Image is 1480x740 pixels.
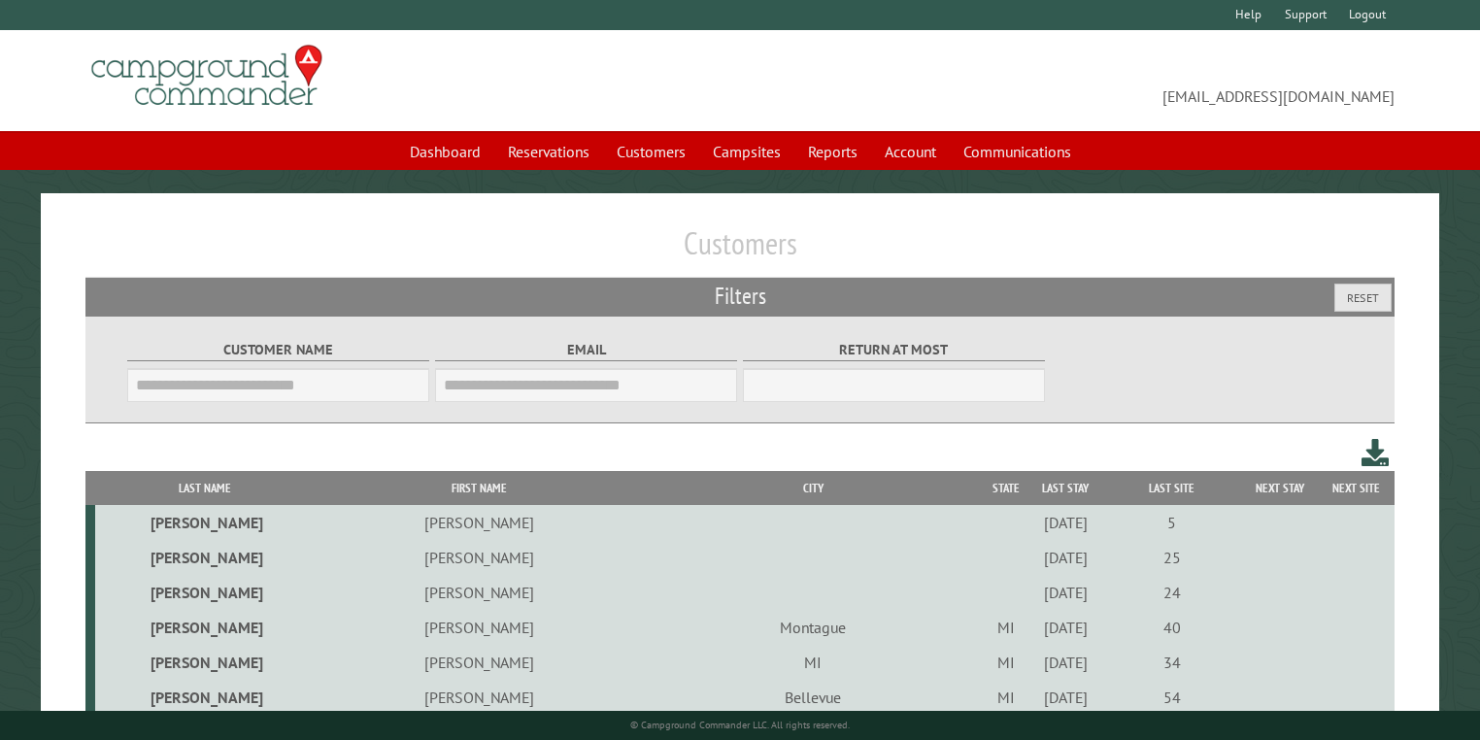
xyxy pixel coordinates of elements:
[85,224,1396,278] h1: Customers
[1101,680,1242,715] td: 54
[644,471,983,505] th: City
[1032,513,1098,532] div: [DATE]
[983,471,1029,505] th: State
[315,645,644,680] td: [PERSON_NAME]
[315,540,644,575] td: [PERSON_NAME]
[983,680,1029,715] td: MI
[315,575,644,610] td: [PERSON_NAME]
[1029,471,1101,505] th: Last Stay
[743,339,1045,361] label: Return at most
[95,540,315,575] td: [PERSON_NAME]
[644,645,983,680] td: MI
[1032,653,1098,672] div: [DATE]
[983,610,1029,645] td: MI
[95,680,315,715] td: [PERSON_NAME]
[644,680,983,715] td: Bellevue
[315,505,644,540] td: [PERSON_NAME]
[1032,688,1098,707] div: [DATE]
[127,339,429,361] label: Customer Name
[435,339,737,361] label: Email
[1242,471,1317,505] th: Next Stay
[1101,645,1242,680] td: 34
[1032,548,1098,567] div: [DATE]
[1101,505,1242,540] td: 5
[85,38,328,114] img: Campground Commander
[95,575,315,610] td: [PERSON_NAME]
[95,610,315,645] td: [PERSON_NAME]
[1101,610,1242,645] td: 40
[1032,618,1098,637] div: [DATE]
[796,133,869,170] a: Reports
[95,645,315,680] td: [PERSON_NAME]
[315,680,644,715] td: [PERSON_NAME]
[630,719,850,731] small: © Campground Commander LLC. All rights reserved.
[983,645,1029,680] td: MI
[95,471,315,505] th: Last Name
[1334,284,1392,312] button: Reset
[315,471,644,505] th: First Name
[95,505,315,540] td: [PERSON_NAME]
[1101,471,1242,505] th: Last Site
[1101,575,1242,610] td: 24
[1032,583,1098,602] div: [DATE]
[315,610,644,645] td: [PERSON_NAME]
[1317,471,1395,505] th: Next Site
[701,133,792,170] a: Campsites
[1362,435,1390,471] a: Download this customer list (.csv)
[496,133,601,170] a: Reservations
[740,53,1395,108] span: [EMAIL_ADDRESS][DOMAIN_NAME]
[605,133,697,170] a: Customers
[873,133,948,170] a: Account
[398,133,492,170] a: Dashboard
[644,610,983,645] td: Montague
[952,133,1083,170] a: Communications
[85,278,1396,315] h2: Filters
[1101,540,1242,575] td: 25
